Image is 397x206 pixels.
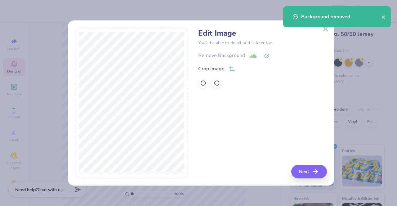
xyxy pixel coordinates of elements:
button: close [381,13,386,20]
h4: Edit Image [198,29,327,38]
button: Next [291,165,327,178]
p: You’ll be able to do all of this later too. [198,40,327,46]
div: Crop Image [198,65,225,72]
div: Background removed [301,13,381,20]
